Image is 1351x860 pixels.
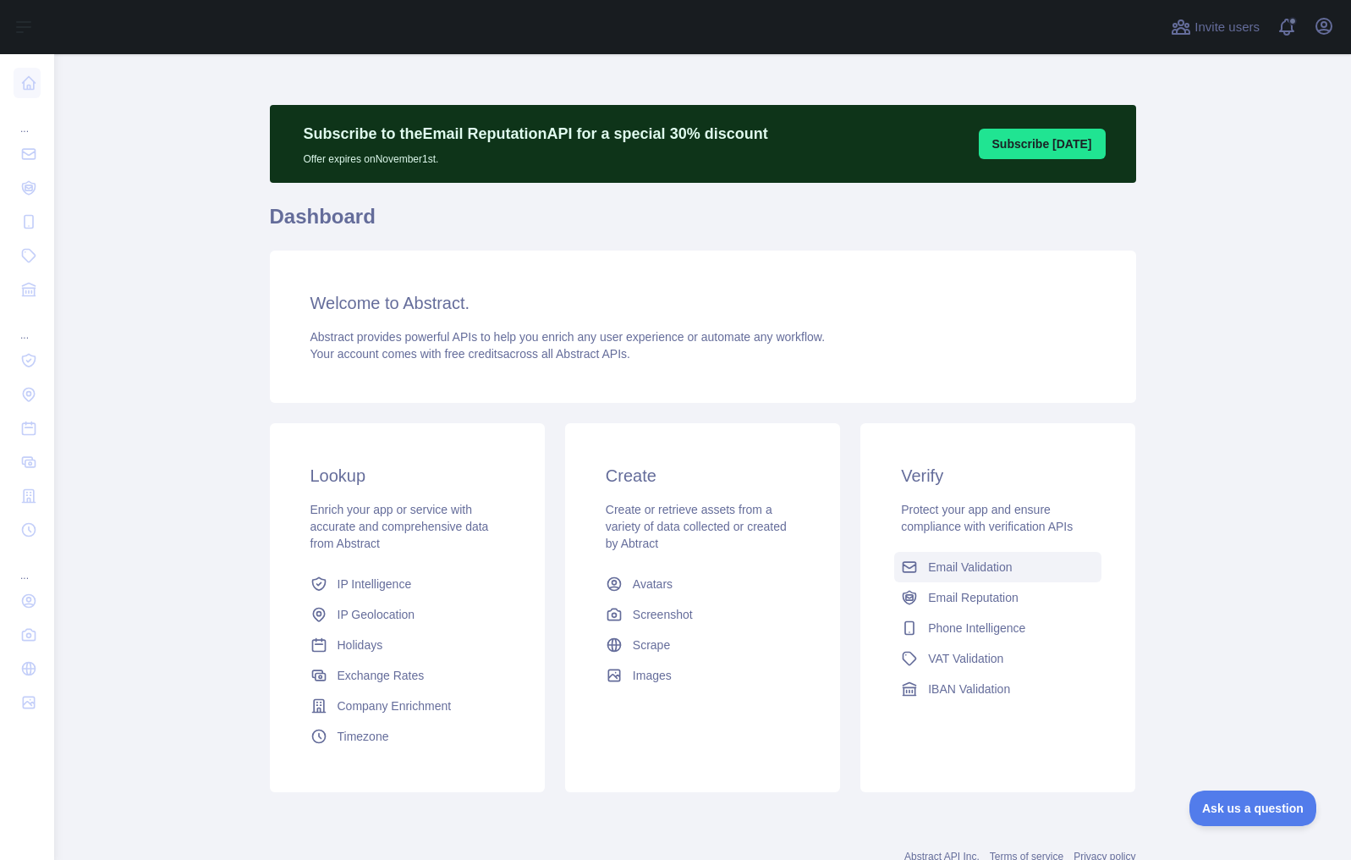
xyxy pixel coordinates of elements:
[928,589,1019,606] span: Email Reputation
[14,308,41,342] div: ...
[270,203,1136,244] h1: Dashboard
[599,569,806,599] a: Avatars
[304,691,511,721] a: Company Enrichment
[1189,791,1317,826] iframe: Toggle Customer Support
[633,667,672,684] span: Images
[633,606,693,623] span: Screenshot
[310,330,826,344] span: Abstract provides powerful APIs to help you enrich any user experience or automate any workflow.
[304,599,511,630] a: IP Geolocation
[1194,18,1260,37] span: Invite users
[901,464,1095,488] h3: Verify
[338,667,425,684] span: Exchange Rates
[894,552,1101,582] a: Email Validation
[304,569,511,599] a: IP Intelligence
[894,582,1101,613] a: Email Reputation
[928,620,1025,637] span: Phone Intelligence
[304,721,511,752] a: Timezone
[310,503,489,550] span: Enrich your app or service with accurate and comprehensive data from Abstract
[894,613,1101,643] a: Phone Intelligence
[599,630,806,660] a: Scrape
[928,559,1012,576] span: Email Validation
[928,681,1010,697] span: IBAN Validation
[14,549,41,582] div: ...
[304,122,768,146] p: Subscribe to the Email Reputation API for a special 30 % discount
[599,660,806,691] a: Images
[338,728,389,745] span: Timezone
[338,606,415,623] span: IP Geolocation
[338,576,412,593] span: IP Intelligence
[304,146,768,166] p: Offer expires on November 1st.
[633,637,670,653] span: Scrape
[928,650,1003,667] span: VAT Validation
[445,347,503,361] span: free credits
[310,464,504,488] h3: Lookup
[310,347,630,361] span: Your account comes with across all Abstract APIs.
[14,102,41,135] div: ...
[901,503,1073,533] span: Protect your app and ensure compliance with verification APIs
[633,576,673,593] span: Avatars
[304,660,511,691] a: Exchange Rates
[304,630,511,660] a: Holidays
[606,464,799,488] h3: Create
[338,697,452,714] span: Company Enrichment
[606,503,787,550] span: Create or retrieve assets from a variety of data collected or created by Abtract
[310,291,1096,315] h3: Welcome to Abstract.
[338,637,383,653] span: Holidays
[894,674,1101,704] a: IBAN Validation
[894,643,1101,674] a: VAT Validation
[599,599,806,630] a: Screenshot
[979,129,1106,159] button: Subscribe [DATE]
[1167,14,1263,41] button: Invite users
